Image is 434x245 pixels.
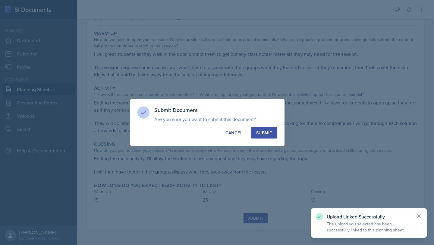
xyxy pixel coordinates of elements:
[327,221,411,233] p: The upload you selected has been successfully linked to this planning sheet
[225,130,242,136] div: Cancel
[256,130,272,136] div: Submit
[327,214,411,220] p: Upload Linked Successfully
[154,107,277,114] h3: Submit Document
[251,127,277,138] button: Submit
[220,127,247,138] button: Cancel
[154,116,277,122] p: Are you sure you want to submit this document?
